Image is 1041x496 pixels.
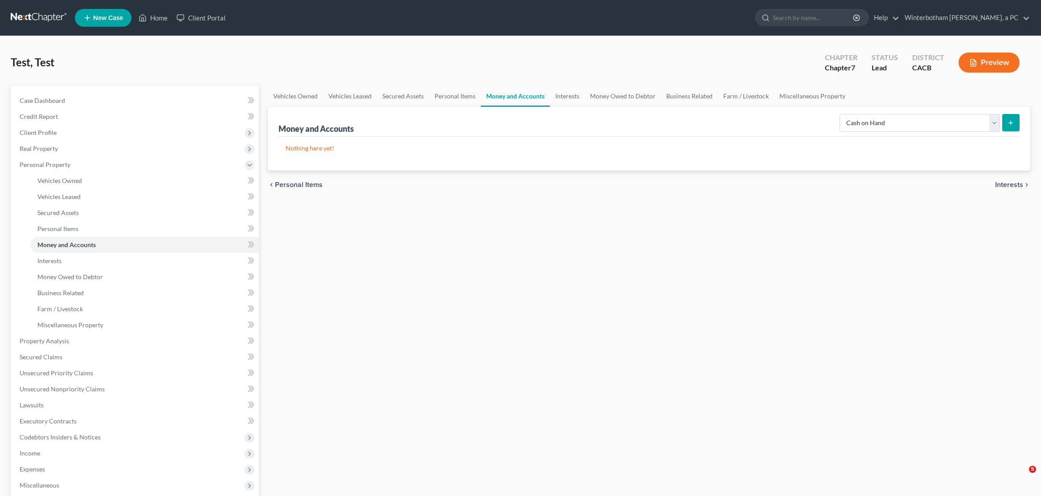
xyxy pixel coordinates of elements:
div: Money and Accounts [279,123,354,134]
a: Miscellaneous Property [30,317,259,333]
span: Personal Property [20,161,70,168]
div: District [912,53,944,63]
a: Money Owed to Debtor [585,85,661,107]
a: Secured Claims [12,349,259,365]
div: Status [872,53,898,63]
span: Personal Items [37,225,78,232]
a: Secured Assets [30,205,259,221]
span: Credit Report [20,113,58,120]
span: Secured Assets [37,209,79,216]
a: Money and Accounts [481,85,550,107]
p: Nothing here yet! [286,144,1012,153]
a: Vehicles Leased [323,85,377,107]
a: Vehicles Owned [268,85,323,107]
a: Business Related [30,285,259,301]
span: Vehicles Leased [37,193,81,200]
iframe: Intercom live chat [1011,466,1032,487]
div: Chapter [825,63,857,73]
a: Home [134,10,172,26]
span: Money and Accounts [37,241,96,248]
a: Executory Contracts [12,413,259,429]
a: Winterbotham [PERSON_NAME], a PC [900,10,1030,26]
a: Vehicles Leased [30,189,259,205]
span: Farm / Livestock [37,305,83,313]
a: Money Owed to Debtor [30,269,259,285]
i: chevron_left [268,181,275,188]
a: Farm / Livestock [718,85,774,107]
span: Case Dashboard [20,97,65,104]
a: Interests [30,253,259,269]
a: Lawsuits [12,397,259,413]
div: CACB [912,63,944,73]
a: Case Dashboard [12,93,259,109]
span: Miscellaneous Property [37,321,103,329]
span: New Case [93,15,123,21]
span: Interests [995,181,1023,188]
a: Money and Accounts [30,237,259,253]
span: Client Profile [20,129,57,136]
button: Preview [959,53,1020,73]
span: Executory Contracts [20,417,77,425]
a: Interests [550,85,585,107]
span: Miscellaneous [20,481,59,489]
div: Chapter [825,53,857,63]
a: Business Related [661,85,718,107]
a: Unsecured Nonpriority Claims [12,381,259,397]
a: Secured Assets [377,85,429,107]
span: Lawsuits [20,401,44,409]
span: Secured Claims [20,353,62,361]
span: Real Property [20,145,58,152]
span: Income [20,449,40,457]
a: Credit Report [12,109,259,125]
a: Unsecured Priority Claims [12,365,259,381]
a: Personal Items [429,85,481,107]
span: Property Analysis [20,337,69,345]
a: Help [869,10,899,26]
a: Property Analysis [12,333,259,349]
input: Search by name... [773,9,854,26]
div: Lead [872,63,898,73]
a: Vehicles Owned [30,173,259,189]
a: Client Portal [172,10,230,26]
span: Business Related [37,289,84,297]
button: chevron_left Personal Items [268,181,323,188]
a: Personal Items [30,221,259,237]
span: 7 [851,63,855,72]
a: Miscellaneous Property [774,85,851,107]
span: Codebtors Insiders & Notices [20,433,101,441]
span: Expenses [20,465,45,473]
span: Vehicles Owned [37,177,82,184]
i: chevron_right [1023,181,1030,188]
span: Test, Test [11,56,54,69]
span: Unsecured Nonpriority Claims [20,385,105,393]
span: Money Owed to Debtor [37,273,103,281]
span: Interests [37,257,61,264]
a: Farm / Livestock [30,301,259,317]
span: 5 [1029,466,1036,473]
span: Personal Items [275,181,323,188]
span: Unsecured Priority Claims [20,369,93,377]
button: Interests chevron_right [995,181,1030,188]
